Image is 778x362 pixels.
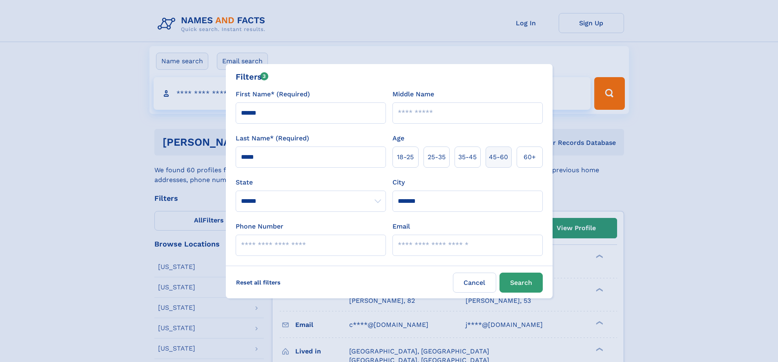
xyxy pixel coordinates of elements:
label: State [236,178,386,187]
span: 60+ [524,152,536,162]
label: Cancel [453,273,496,293]
span: 18‑25 [397,152,414,162]
label: Age [392,133,404,143]
label: Reset all filters [231,273,286,292]
button: Search [499,273,543,293]
span: 45‑60 [489,152,508,162]
div: Filters [236,71,269,83]
label: City [392,178,405,187]
label: Last Name* (Required) [236,133,309,143]
label: Phone Number [236,222,283,231]
label: Email [392,222,410,231]
span: 35‑45 [458,152,477,162]
span: 25‑35 [428,152,446,162]
label: Middle Name [392,89,434,99]
label: First Name* (Required) [236,89,310,99]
